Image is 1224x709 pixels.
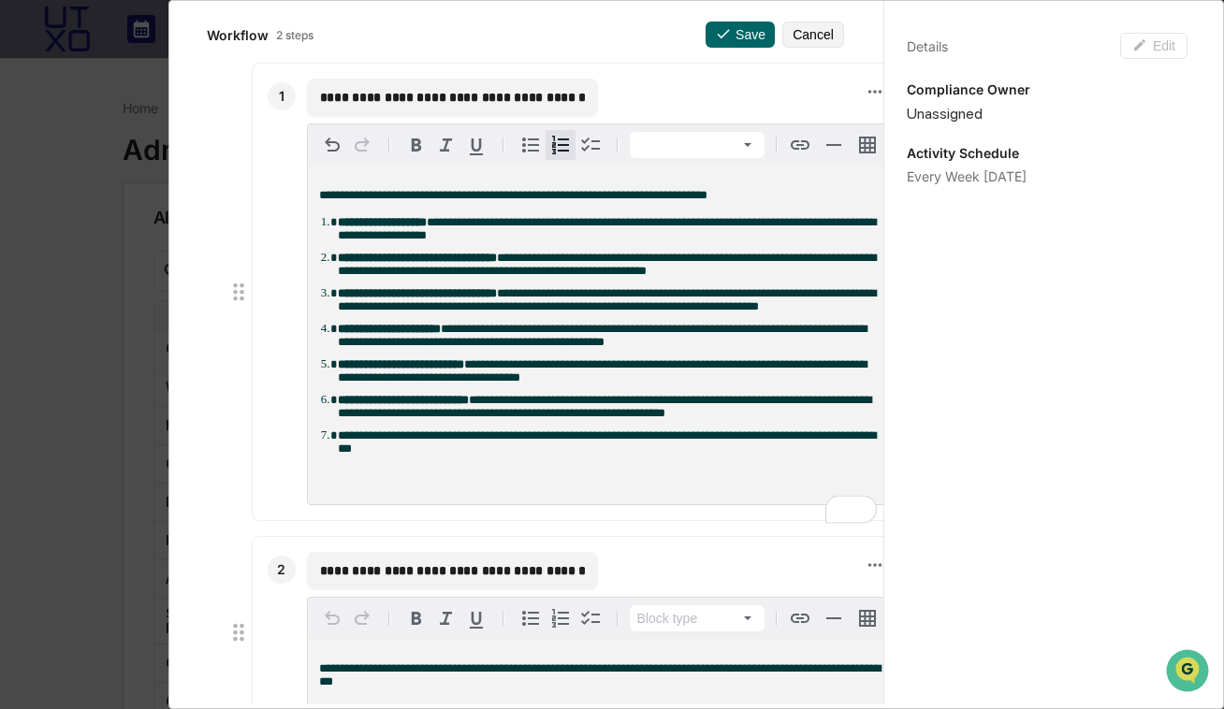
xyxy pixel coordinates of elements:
p: Activity Schedule [907,145,1188,161]
button: Undo ⌘Z [317,130,347,160]
iframe: Open customer support [1164,647,1215,698]
button: Bold [401,130,431,160]
div: To enrich screen reader interactions, please activate Accessibility in Grammarly extension settings [308,166,888,504]
button: Cancel [782,22,844,48]
span: Data Lookup [37,271,118,290]
div: 2 [268,556,296,584]
span: Pylon [186,317,226,331]
p: Compliance Owner [907,81,1188,97]
button: Underline [461,603,491,633]
button: Italic [431,603,461,633]
div: 🖐️ [19,238,34,253]
a: 🔎Data Lookup [11,264,125,297]
a: 🖐️Preclearance [11,228,128,262]
button: Save [706,22,775,48]
div: 🗄️ [136,238,151,253]
div: We're available if you need us! [64,162,237,177]
img: 1746055101610-c473b297-6a78-478c-a979-82029cc54cd1 [19,143,52,177]
a: Powered byPylon [132,316,226,331]
div: Details [907,38,948,54]
span: 2 steps [276,28,313,42]
button: Block type [630,605,765,631]
div: 1 [268,82,296,110]
button: Block type [630,132,765,158]
button: Start new chat [318,149,341,171]
div: 🔎 [19,273,34,288]
div: Start new chat [64,143,307,162]
div: Every Week [DATE] [907,168,1188,184]
span: Attestations [154,236,232,254]
a: 🗄️Attestations [128,228,240,262]
button: Italic [431,130,461,160]
span: Preclearance [37,236,121,254]
div: Unassigned [907,105,1188,123]
button: Edit [1120,33,1188,59]
button: Underline [461,130,491,160]
span: Workflow [207,27,269,43]
button: Bold [401,603,431,633]
p: How can we help? [19,39,341,69]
